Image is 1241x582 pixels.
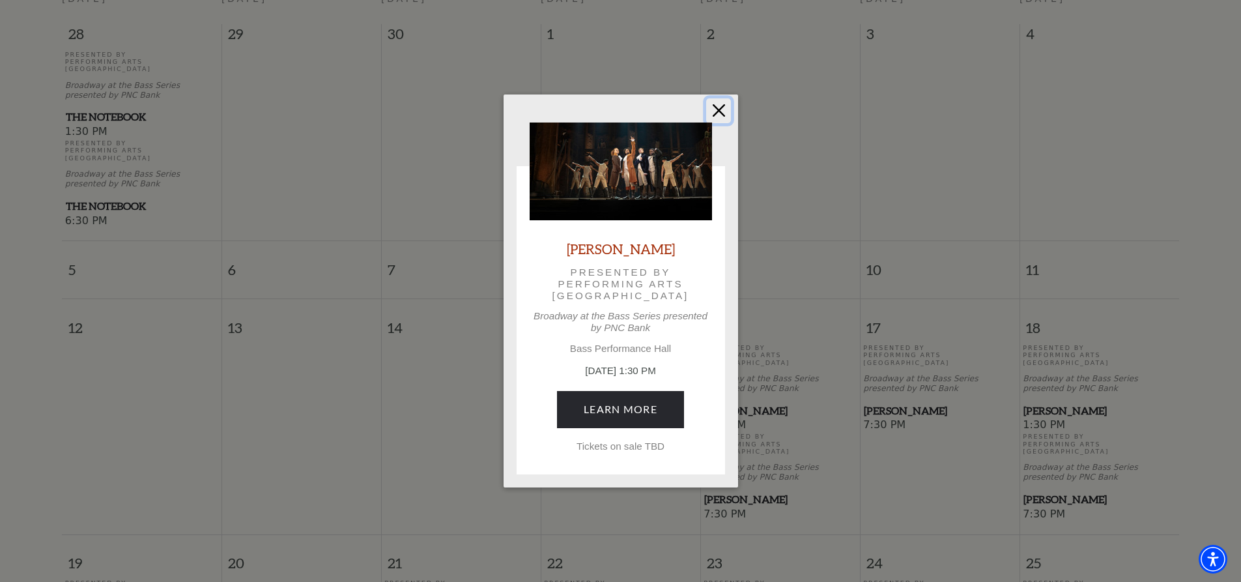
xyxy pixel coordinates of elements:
p: Broadway at the Bass Series presented by PNC Bank [530,310,712,334]
img: Hamilton [530,123,712,220]
p: Tickets on sale TBD [530,441,712,452]
p: Bass Performance Hall [530,343,712,355]
a: [PERSON_NAME] [567,240,675,257]
div: Accessibility Menu [1199,545,1227,574]
a: July 16, 1:30 PM Learn More Tickets on sale TBD [557,391,684,428]
button: Close [706,98,731,123]
p: Presented by Performing Arts [GEOGRAPHIC_DATA] [548,267,694,302]
p: [DATE] 1:30 PM [530,364,712,379]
